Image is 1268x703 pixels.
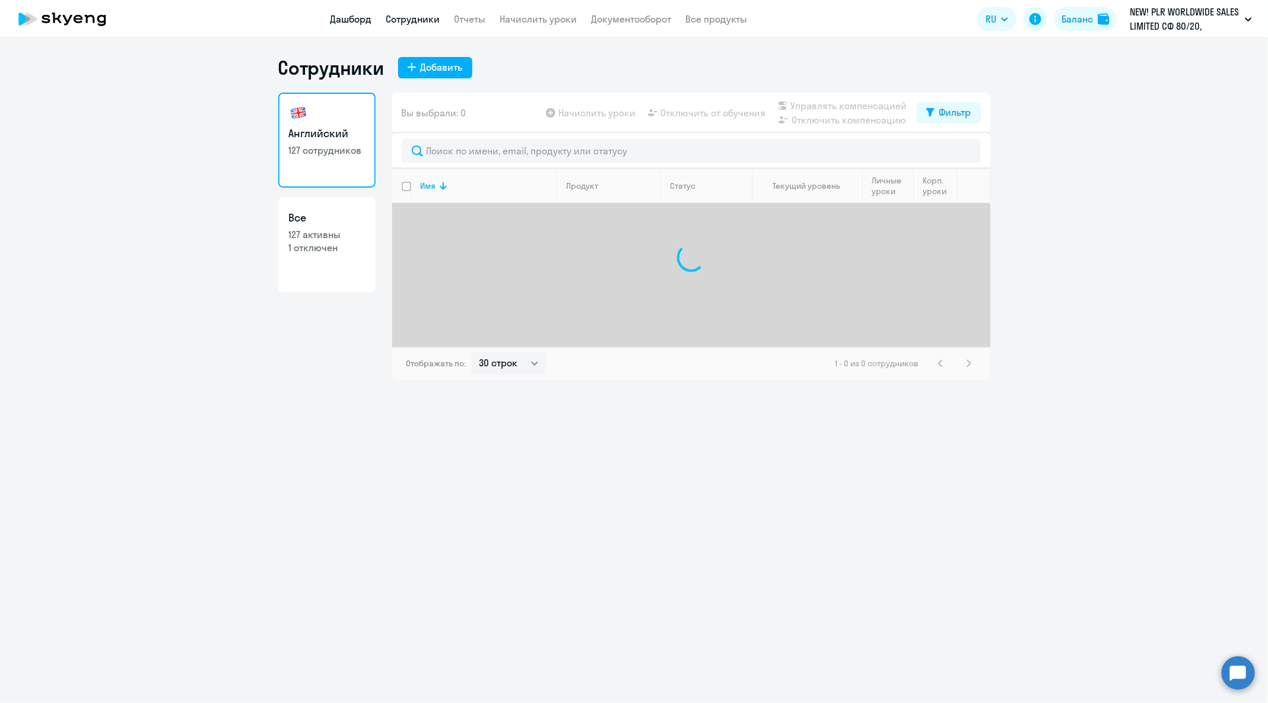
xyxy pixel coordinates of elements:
[835,358,919,369] span: 1 - 0 из 0 сотрудников
[686,13,748,25] a: Все продукты
[500,13,577,25] a: Начислить уроки
[289,103,308,122] img: english
[1124,5,1258,33] button: NEW! PLR WORLDWIDE SALES LIMITED СФ 80/20, [GEOGRAPHIC_DATA], ООО
[278,197,376,292] a: Все127 активны1 отключен
[773,180,840,191] div: Текущий уровень
[406,358,466,369] span: Отображать по:
[977,7,1016,31] button: RU
[455,13,486,25] a: Отчеты
[289,144,365,157] p: 127 сотрудников
[917,102,981,123] button: Фильтр
[398,57,472,78] button: Добавить
[421,180,557,191] div: Имя
[923,175,956,197] div: Корп. уроки
[330,13,372,25] a: Дашборд
[986,12,996,26] span: RU
[278,56,384,80] h1: Сотрудники
[939,105,971,119] div: Фильтр
[402,139,981,163] input: Поиск по имени, email, продукту или статусу
[1130,5,1240,33] p: NEW! PLR WORLDWIDE SALES LIMITED СФ 80/20, [GEOGRAPHIC_DATA], ООО
[1098,13,1110,25] img: balance
[421,60,463,74] div: Добавить
[289,210,365,226] h3: Все
[421,180,436,191] div: Имя
[1054,7,1117,31] button: Балансbalance
[289,126,365,141] h3: Английский
[278,93,376,188] a: Английский127 сотрудников
[402,106,466,120] span: Вы выбрали: 0
[567,180,599,191] div: Продукт
[670,180,696,191] div: Статус
[386,13,440,25] a: Сотрудники
[289,241,365,254] p: 1 отключен
[872,175,913,197] div: Личные уроки
[762,180,862,191] div: Текущий уровень
[592,13,672,25] a: Документооборот
[1062,12,1093,26] div: Баланс
[289,228,365,241] p: 127 активны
